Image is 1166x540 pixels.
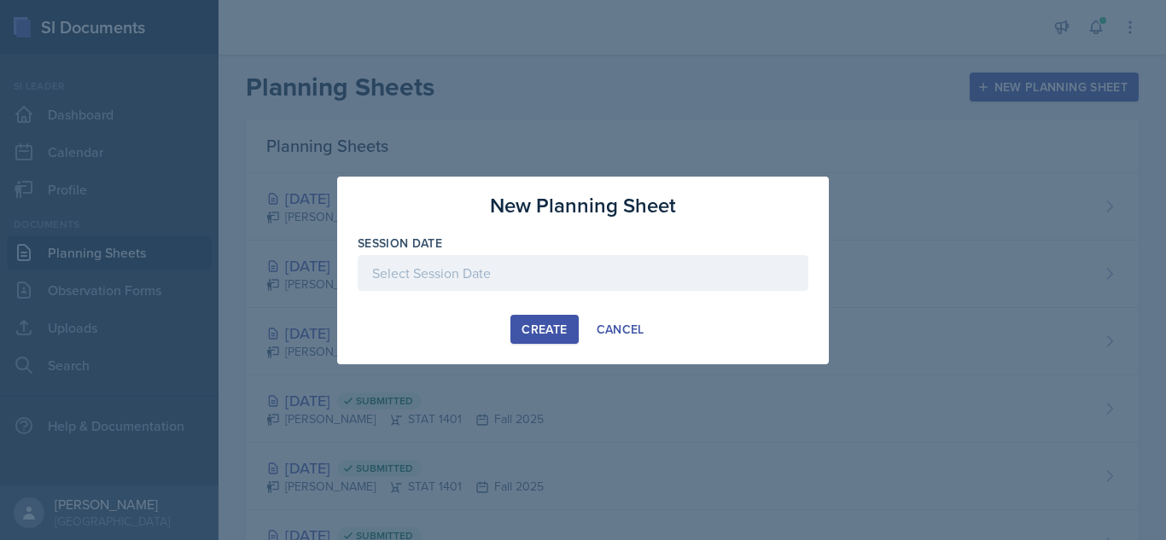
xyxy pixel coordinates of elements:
[358,235,442,252] label: Session Date
[586,315,656,344] button: Cancel
[510,315,578,344] button: Create
[490,190,676,221] h3: New Planning Sheet
[522,322,567,336] div: Create
[597,322,644,336] div: Cancel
